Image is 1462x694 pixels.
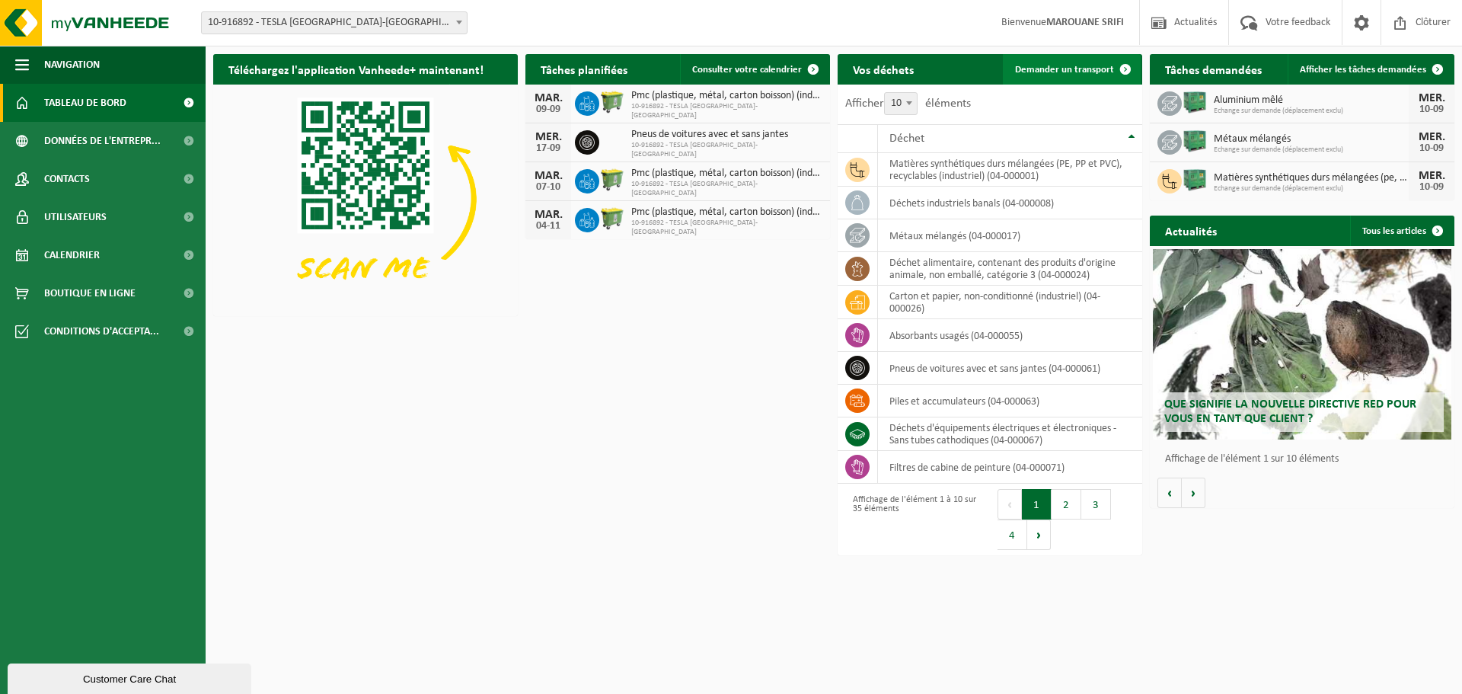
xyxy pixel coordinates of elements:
[1416,104,1447,115] div: 10-09
[1157,478,1182,508] button: Vorige
[878,385,1142,417] td: Piles et accumulateurs (04-000063)
[1214,133,1409,146] span: Métaux mélangés
[1046,17,1124,28] strong: MAROUANE SRIFI
[44,198,107,236] span: Utilisateurs
[631,90,822,102] span: Pmc (plastique, métal, carton boisson) (industriel)
[1214,172,1409,184] span: Matières synthétiques durs mélangées (pe, pp et pvc), recyclables (industriel)
[44,122,161,160] span: Données de l'entrepr...
[1350,216,1453,246] a: Tous les articles
[692,65,802,75] span: Consulter votre calendrier
[533,170,563,182] div: MAR.
[1081,489,1111,520] button: 3
[631,180,822,198] span: 10-916892 - TESLA [GEOGRAPHIC_DATA]-[GEOGRAPHIC_DATA]
[599,167,625,193] img: WB-0660-HPE-GN-50
[1027,520,1051,550] button: Next
[878,219,1142,252] td: métaux mélangés (04-000017)
[44,312,159,350] span: Conditions d'accepta...
[1164,398,1416,425] span: Que signifie la nouvelle directive RED pour vous en tant que client ?
[1214,94,1409,107] span: Aluminium mêlé
[44,84,126,122] span: Tableau de bord
[1416,92,1447,104] div: MER.
[1015,65,1114,75] span: Demander un transport
[1165,454,1447,465] p: Affichage de l'élément 1 sur 10 éléments
[44,236,100,274] span: Calendrier
[44,274,136,312] span: Boutique en ligne
[1150,216,1232,245] h2: Actualités
[885,93,917,114] span: 10
[631,141,822,159] span: 10-916892 - TESLA [GEOGRAPHIC_DATA]-[GEOGRAPHIC_DATA]
[1182,478,1205,508] button: Volgende
[599,206,625,232] img: WB-0660-HPE-GN-50
[599,89,625,115] img: WB-0660-HPE-GN-50
[998,489,1022,520] button: Previous
[631,102,822,120] span: 10-916892 - TESLA [GEOGRAPHIC_DATA]-[GEOGRAPHIC_DATA]
[1416,143,1447,154] div: 10-09
[533,131,563,143] div: MER.
[1214,184,1409,193] span: Echange sur demande (déplacement exclu)
[1288,54,1453,85] a: Afficher les tâches demandées
[1214,107,1409,116] span: Echange sur demande (déplacement exclu)
[1182,167,1208,193] img: PB-HB-1400-HPE-GN-01
[845,98,971,110] label: Afficher éléments
[1022,489,1052,520] button: 1
[680,54,828,85] a: Consulter votre calendrier
[878,417,1142,451] td: déchets d'équipements électriques et électroniques - Sans tubes cathodiques (04-000067)
[1416,131,1447,143] div: MER.
[878,352,1142,385] td: pneus de voitures avec et sans jantes (04-000061)
[533,209,563,221] div: MAR.
[1214,146,1409,155] span: Echange sur demande (déplacement exclu)
[838,54,929,84] h2: Vos déchets
[525,54,643,84] h2: Tâches planifiées
[8,660,254,694] iframe: chat widget
[878,319,1142,352] td: absorbants usagés (04-000055)
[878,451,1142,484] td: filtres de cabine de peinture (04-000071)
[631,129,822,141] span: Pneus de voitures avec et sans jantes
[44,46,100,84] span: Navigation
[533,104,563,115] div: 09-09
[845,488,982,552] div: Affichage de l'élément 1 à 10 sur 35 éléments
[878,286,1142,319] td: carton et papier, non-conditionné (industriel) (04-000026)
[533,221,563,232] div: 04-11
[1300,65,1426,75] span: Afficher les tâches demandées
[1416,182,1447,193] div: 10-09
[878,153,1142,187] td: matières synthétiques durs mélangées (PE, PP et PVC), recyclables (industriel) (04-000001)
[889,133,924,145] span: Déchet
[1182,89,1208,115] img: PB-HB-1400-HPE-GN-01
[1052,489,1081,520] button: 2
[878,187,1142,219] td: déchets industriels banals (04-000008)
[213,85,518,313] img: Download de VHEPlus App
[1003,54,1141,85] a: Demander un transport
[1150,54,1277,84] h2: Tâches demandées
[1416,170,1447,182] div: MER.
[1153,249,1451,440] a: Que signifie la nouvelle directive RED pour vous en tant que client ?
[202,12,467,34] span: 10-916892 - TESLA BELGIUM-DROGENBOS - DROGENBOS
[631,219,822,237] span: 10-916892 - TESLA [GEOGRAPHIC_DATA]-[GEOGRAPHIC_DATA]
[1182,128,1208,154] img: PB-HB-1400-HPE-GN-01
[631,168,822,180] span: Pmc (plastique, métal, carton boisson) (industriel)
[44,160,90,198] span: Contacts
[884,92,918,115] span: 10
[201,11,468,34] span: 10-916892 - TESLA BELGIUM-DROGENBOS - DROGENBOS
[533,143,563,154] div: 17-09
[533,182,563,193] div: 07-10
[998,520,1027,550] button: 4
[878,252,1142,286] td: déchet alimentaire, contenant des produits d'origine animale, non emballé, catégorie 3 (04-000024)
[631,206,822,219] span: Pmc (plastique, métal, carton boisson) (industriel)
[213,54,499,84] h2: Téléchargez l'application Vanheede+ maintenant!
[533,92,563,104] div: MAR.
